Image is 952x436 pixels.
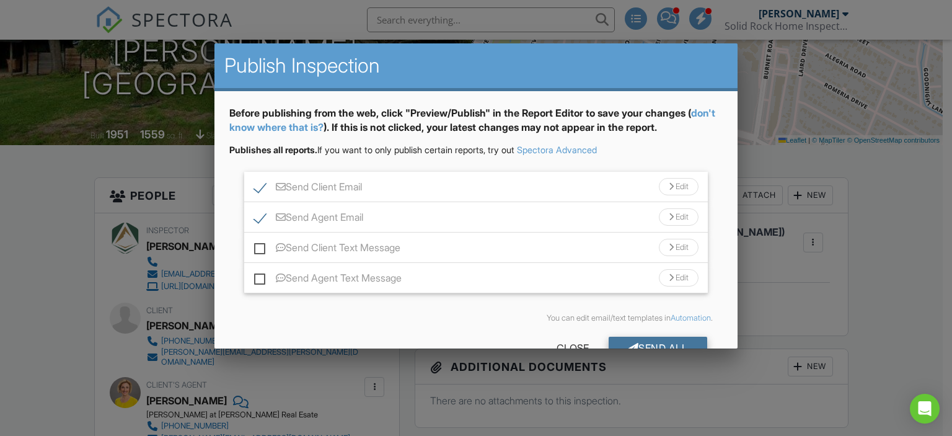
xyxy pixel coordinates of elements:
a: Automation [671,313,711,323]
div: Open Intercom Messenger [910,394,940,424]
span: If you want to only publish certain reports, try out [229,145,514,155]
label: Send Client Text Message [254,242,400,257]
div: Edit [659,239,699,256]
strong: Publishes all reports. [229,145,317,155]
a: don't know where that is? [229,107,715,133]
div: Close [537,337,609,359]
div: Before publishing from the web, click "Preview/Publish" in the Report Editor to save your changes... [229,106,723,144]
a: Spectora Advanced [517,145,597,155]
div: You can edit email/text templates in . [239,313,713,323]
h2: Publish Inspection [224,53,728,78]
div: Edit [659,178,699,195]
div: Send All [609,337,708,359]
div: Edit [659,269,699,287]
label: Send Client Email [254,181,362,197]
div: Edit [659,208,699,226]
label: Send Agent Text Message [254,272,402,288]
label: Send Agent Email [254,211,363,227]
